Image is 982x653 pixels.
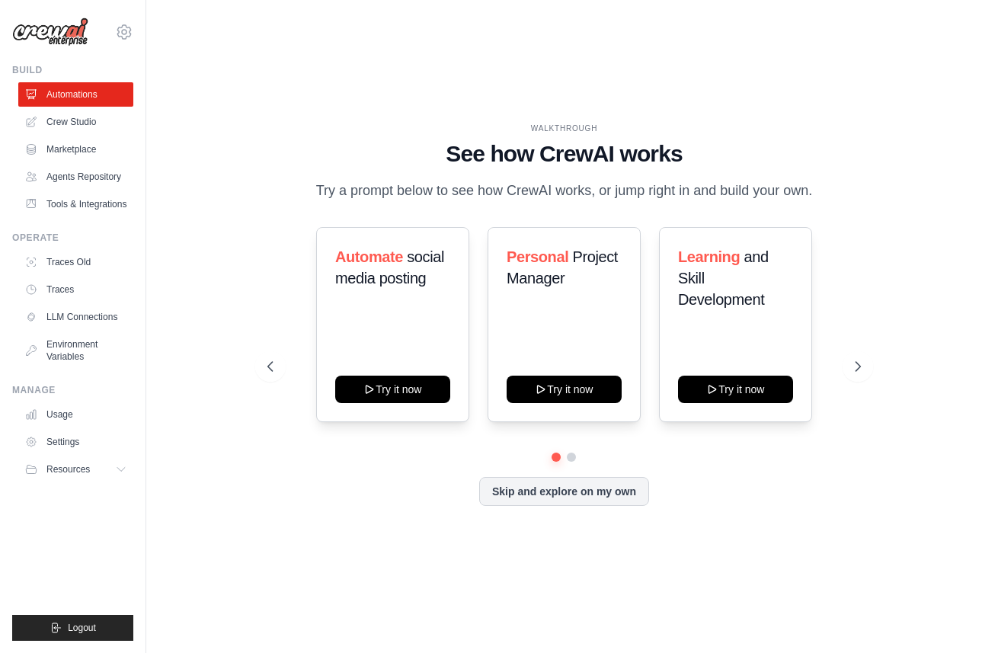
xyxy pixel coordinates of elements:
div: Build [12,64,133,76]
a: Crew Studio [18,110,133,134]
span: Logout [68,622,96,634]
a: Settings [18,430,133,454]
a: Marketplace [18,137,133,162]
span: and Skill Development [678,248,769,308]
a: Traces Old [18,250,133,274]
button: Try it now [678,376,793,403]
span: Project Manager [507,248,618,286]
button: Resources [18,457,133,482]
button: Skip and explore on my own [479,477,649,506]
span: Resources [46,463,90,475]
div: WALKTHROUGH [267,123,860,134]
span: Personal [507,248,568,265]
a: Usage [18,402,133,427]
a: Traces [18,277,133,302]
a: Environment Variables [18,332,133,369]
img: Logo [12,18,88,46]
span: social media posting [335,248,444,286]
a: Automations [18,82,133,107]
a: Tools & Integrations [18,192,133,216]
button: Try it now [507,376,622,403]
p: Try a prompt below to see how CrewAI works, or jump right in and build your own. [308,180,820,202]
button: Logout [12,615,133,641]
h1: See how CrewAI works [267,140,860,168]
div: Operate [12,232,133,244]
span: Learning [678,248,740,265]
span: Automate [335,248,403,265]
div: Manage [12,384,133,396]
a: LLM Connections [18,305,133,329]
a: Agents Repository [18,165,133,189]
button: Try it now [335,376,450,403]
